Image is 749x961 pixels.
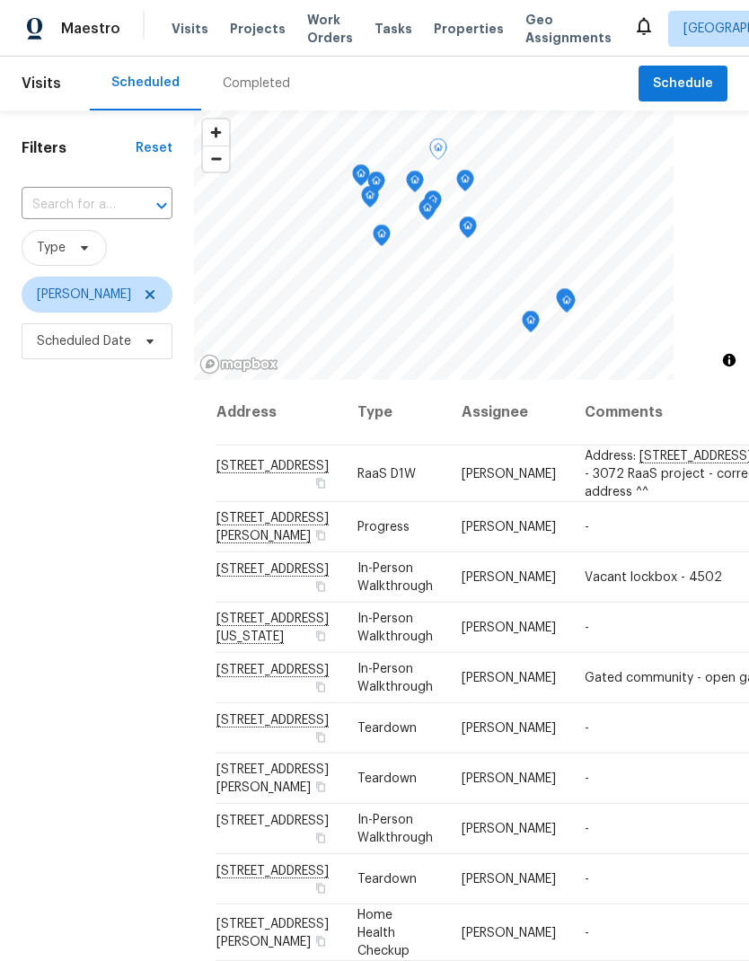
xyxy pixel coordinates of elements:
[639,66,727,102] button: Schedule
[462,571,556,584] span: [PERSON_NAME]
[462,521,556,533] span: [PERSON_NAME]
[462,823,556,835] span: [PERSON_NAME]
[313,628,329,644] button: Copy Address
[199,354,278,375] a: Mapbox homepage
[367,172,385,199] div: Map marker
[352,164,370,192] div: Map marker
[203,119,229,145] button: Zoom in
[357,467,416,480] span: RaaS D1W
[357,562,433,593] span: In-Person Walkthrough
[429,138,447,166] div: Map marker
[172,20,208,38] span: Visits
[313,527,329,543] button: Copy Address
[343,380,447,445] th: Type
[216,380,343,445] th: Address
[585,521,589,533] span: -
[136,139,172,157] div: Reset
[653,73,713,95] span: Schedule
[313,474,329,490] button: Copy Address
[216,815,329,827] span: [STREET_ADDRESS]
[313,679,329,695] button: Copy Address
[424,190,442,218] div: Map marker
[357,908,410,957] span: Home Health Checkup
[462,467,556,480] span: [PERSON_NAME]
[203,145,229,172] button: Zoom out
[522,311,540,339] div: Map marker
[585,873,589,886] span: -
[307,11,353,47] span: Work Orders
[585,926,589,939] span: -
[111,74,180,92] div: Scheduled
[459,216,477,244] div: Map marker
[558,291,576,319] div: Map marker
[22,139,136,157] h1: Filters
[724,350,735,370] span: Toggle attribution
[357,613,433,643] span: In-Person Walkthrough
[419,198,436,226] div: Map marker
[462,926,556,939] span: [PERSON_NAME]
[585,622,589,634] span: -
[216,763,329,794] span: [STREET_ADDRESS][PERSON_NAME]
[357,772,417,785] span: Teardown
[313,578,329,595] button: Copy Address
[194,110,674,380] canvas: Map
[456,170,474,198] div: Map marker
[37,239,66,257] span: Type
[357,722,417,735] span: Teardown
[37,332,131,350] span: Scheduled Date
[37,286,131,304] span: [PERSON_NAME]
[585,571,722,584] span: Vacant lockbox - 4502
[462,772,556,785] span: [PERSON_NAME]
[223,75,290,93] div: Completed
[357,663,433,693] span: In-Person Walkthrough
[373,225,391,252] div: Map marker
[525,11,612,47] span: Geo Assignments
[462,873,556,886] span: [PERSON_NAME]
[61,20,120,38] span: Maestro
[718,349,740,371] button: Toggle attribution
[230,20,286,38] span: Projects
[585,772,589,785] span: -
[357,521,410,533] span: Progress
[22,64,61,103] span: Visits
[313,880,329,896] button: Copy Address
[434,20,504,38] span: Properties
[357,814,433,844] span: In-Person Walkthrough
[585,823,589,835] span: -
[22,191,122,219] input: Search for an address...
[462,722,556,735] span: [PERSON_NAME]
[374,22,412,35] span: Tasks
[313,932,329,948] button: Copy Address
[149,193,174,218] button: Open
[313,830,329,846] button: Copy Address
[406,171,424,198] div: Map marker
[462,622,556,634] span: [PERSON_NAME]
[447,380,570,445] th: Assignee
[216,917,329,948] span: [STREET_ADDRESS][PERSON_NAME]
[313,729,329,745] button: Copy Address
[357,873,417,886] span: Teardown
[556,288,574,316] div: Map marker
[313,779,329,795] button: Copy Address
[585,722,589,735] span: -
[462,672,556,684] span: [PERSON_NAME]
[361,186,379,214] div: Map marker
